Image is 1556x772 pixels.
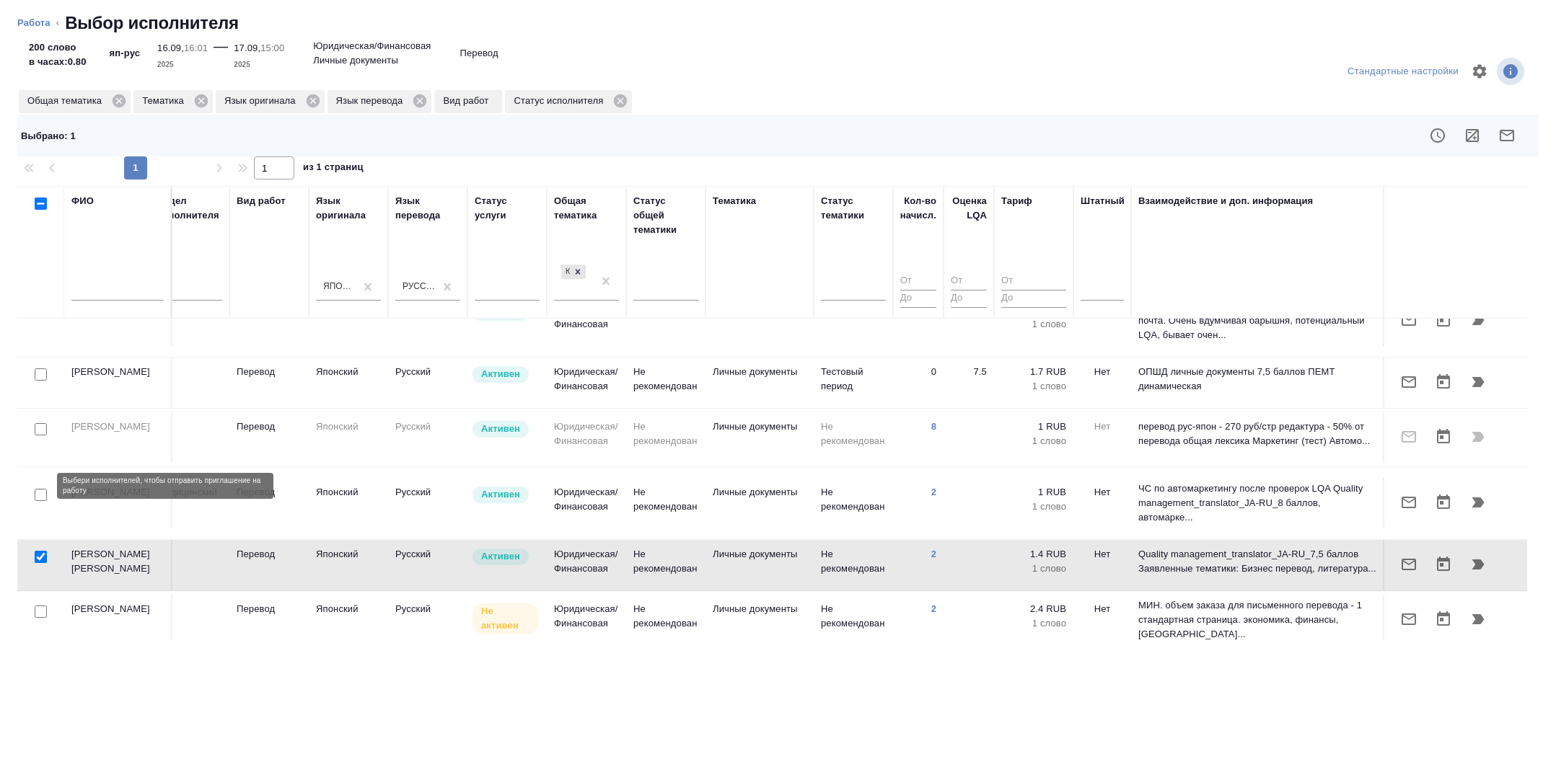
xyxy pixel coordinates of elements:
[1490,118,1524,153] button: Отправить предложение о работе
[1461,365,1495,399] button: Продолжить
[1001,562,1066,576] p: 1 слово
[481,549,520,564] p: Активен
[481,367,520,381] p: Активен
[150,478,229,528] td: Медицинский
[316,194,381,223] div: Язык оригинала
[403,280,436,293] div: Русский
[64,540,172,590] td: [PERSON_NAME] [PERSON_NAME]
[64,595,172,645] td: [PERSON_NAME]
[65,12,239,35] h2: Выбор исполнителя
[1001,616,1066,631] p: 1 слово
[1392,365,1426,399] button: Отправить предложение о работе
[1426,365,1461,399] button: Открыть календарь загрузки
[309,412,388,463] td: Японский
[35,605,47,618] input: Выбери исполнителей, чтобы отправить приглашение на работу
[931,421,936,432] a: 8
[481,487,520,502] p: Активен
[1392,602,1426,636] button: Отправить предложение о работе
[395,194,460,223] div: Язык перевода
[713,365,806,379] p: Личные документы
[1461,547,1495,582] button: Продолжить
[313,39,431,53] p: Юридическая/Финансовая
[328,90,432,113] div: Язык перевода
[1426,485,1461,520] button: Открыть календарь загрузки
[237,485,302,500] p: Перевод
[626,412,706,463] td: Не рекомендован
[900,194,936,223] div: Кол-во начисл.
[1073,296,1131,346] td: Нет
[17,12,1539,35] nav: breadcrumb
[336,94,408,108] p: Язык перевода
[237,420,302,434] p: Перевод
[900,290,936,308] input: До
[1392,303,1426,337] button: Отправить предложение о работе
[157,43,184,53] p: 16.09,
[626,478,706,528] td: Не рекомендован
[1461,602,1495,636] button: Продолжить
[1001,379,1066,394] p: 1 слово
[214,35,228,72] div: —
[481,604,529,633] p: Не активен
[626,358,706,408] td: Не рекомендован
[814,478,893,528] td: Не рекомендован
[626,296,706,346] td: Рекомендован
[29,40,87,55] p: 200 слово
[237,365,302,379] p: Перевод
[1426,420,1461,454] button: Открыть календарь загрузки
[547,358,626,408] td: Юридическая/Финансовая
[626,595,706,645] td: Не рекомендован
[547,412,626,463] td: Юридическая/Финансовая
[481,422,520,436] p: Активен
[64,296,172,346] td: [PERSON_NAME]
[951,272,987,290] input: От
[323,280,356,293] div: Японский
[309,296,388,346] td: Японский
[1001,500,1066,514] p: 1 слово
[216,90,325,113] div: Язык оригинала
[514,94,608,108] p: Статус исполнителя
[1073,412,1131,463] td: Нет
[142,94,189,108] p: Тематика
[309,540,388,590] td: Японский
[388,540,467,590] td: Русский
[814,358,893,408] td: Тестовый период
[1462,54,1497,89] span: Настроить таблицу
[460,46,498,61] p: Перевод
[633,194,698,237] div: Статус общей тематики
[309,595,388,645] td: Японский
[1426,602,1461,636] button: Открыть календарь загрузки
[1426,547,1461,582] button: Открыть календарь загрузки
[237,194,286,208] div: Вид работ
[560,263,587,281] div: Юридическая/Финансовая
[814,595,893,645] td: Не рекомендован
[1001,194,1032,208] div: Тариф
[1073,478,1131,528] td: Нет
[893,358,944,408] td: 0
[309,358,388,408] td: Японский
[1001,272,1066,290] input: От
[713,485,806,500] p: Личные документы
[505,90,632,113] div: Статус исполнителя
[713,420,806,434] p: Личные документы
[184,43,208,53] p: 16:01
[547,595,626,645] td: Юридическая/Финансовая
[1392,547,1426,582] button: Отправить предложение о работе
[931,549,936,559] a: 2
[951,290,987,308] input: До
[931,603,936,614] a: 2
[1081,194,1125,208] div: Штатный
[1073,358,1131,408] td: Нет
[1073,595,1131,645] td: Нет
[1001,602,1066,616] p: 2.4 RUB
[1420,118,1455,153] button: Показать доступность исполнителя
[626,540,706,590] td: Не рекомендован
[237,602,302,616] p: Перевод
[237,547,302,562] p: Перевод
[713,547,806,562] p: Личные документы
[1138,482,1376,525] p: ЧС по автомаркетингу после проверок LQA Quality management_translator_JA-RU_8 баллов, автомарке...
[1073,540,1131,590] td: Нет
[944,296,994,346] td: 8.5
[1455,118,1490,153] button: Рассчитать маржинальность заказа
[64,412,172,463] td: [PERSON_NAME]
[1138,420,1376,448] p: перевод рус-япон - 270 руб/стр редактура - 50% от перевода общая лексика Маркетинг (тест) Автомо...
